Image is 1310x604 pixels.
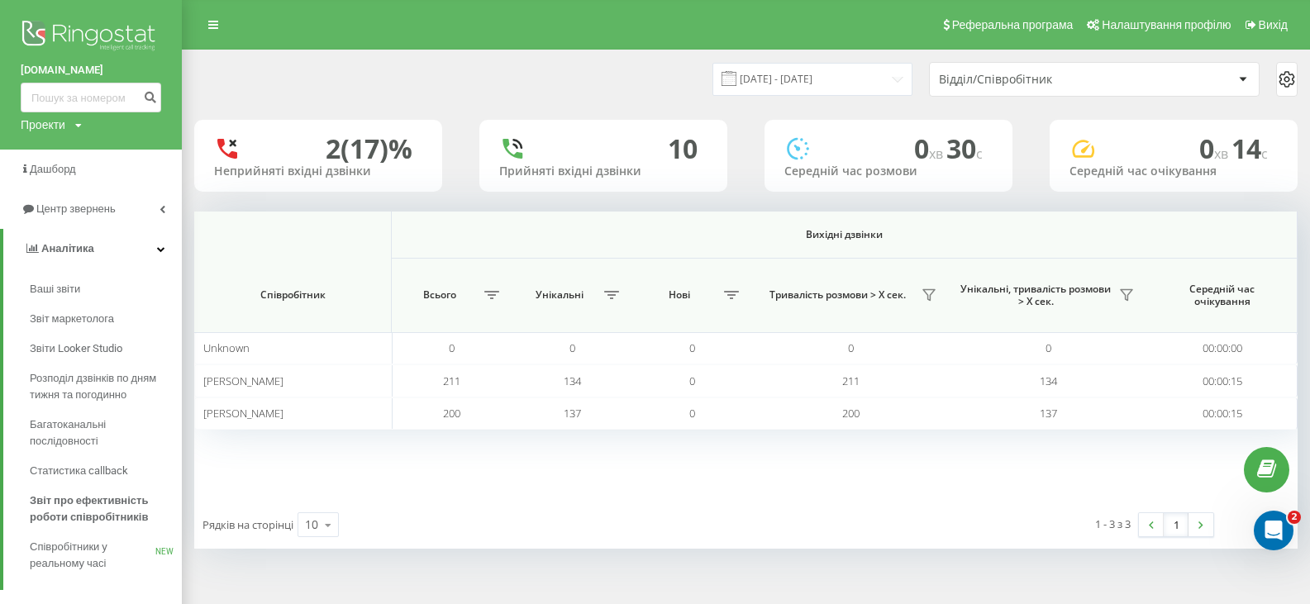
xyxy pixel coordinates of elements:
span: Тривалість розмови > Х сек. [760,288,916,302]
span: Унікальні, тривалість розмови > Х сек. [958,283,1113,308]
div: Середній час розмови [784,164,993,178]
span: 0 [848,340,854,355]
span: Звіт маркетолога [30,311,114,327]
iframe: Intercom live chat [1254,511,1293,550]
span: c [976,145,983,163]
a: Звіт про ефективність роботи співробітників [30,486,182,532]
span: Звіт про ефективність роботи співробітників [30,492,174,526]
span: Реферальна програма [952,18,1074,31]
span: Налаштування профілю [1102,18,1231,31]
span: Співробітник [212,288,374,302]
div: 1 - 3 з 3 [1095,516,1131,532]
span: 134 [1040,373,1057,388]
span: Центр звернень [36,202,116,215]
span: Вихідні дзвінки [445,228,1244,241]
div: Неприйняті вхідні дзвінки [214,164,422,178]
span: 0 [1046,340,1051,355]
div: 10 [305,516,318,533]
span: Ваші звіти [30,281,80,297]
img: Ringostat logo [21,17,161,58]
div: 10 [668,133,698,164]
td: 00:00:00 [1148,332,1298,364]
span: Розподіл дзвінків по дням тижня та погодинно [30,370,174,403]
div: Проекти [21,117,65,133]
span: 2 [1288,511,1301,524]
a: Співробітники у реальному часіNEW [30,532,182,578]
span: 0 [689,406,695,421]
span: хв [1214,145,1231,163]
span: Вихід [1259,18,1288,31]
span: Статистика callback [30,463,128,479]
a: Аналiтика [3,229,182,269]
span: Багатоканальні послідовності [30,416,174,449]
a: Звіт маркетолога [30,304,182,334]
td: 00:00:15 [1148,397,1298,430]
div: Середній час очікування [1069,164,1278,178]
div: 2 (17)% [326,133,412,164]
a: Статистика callback [30,456,182,486]
span: 137 [564,406,581,421]
a: [DOMAIN_NAME] [21,62,161,78]
span: Всього [400,288,479,302]
span: хв [929,145,946,163]
div: Прийняті вхідні дзвінки [499,164,707,178]
span: 0 [689,373,695,388]
a: Звіти Looker Studio [30,334,182,364]
span: [PERSON_NAME] [203,406,283,421]
span: 211 [842,373,860,388]
span: 0 [569,340,575,355]
span: Унікальні [521,288,599,302]
span: 200 [842,406,860,421]
span: 200 [443,406,460,421]
span: 0 [449,340,455,355]
span: 0 [689,340,695,355]
a: 1 [1164,513,1189,536]
span: 0 [914,131,946,166]
span: c [1261,145,1268,163]
span: Середній час очікування [1163,283,1282,308]
a: Ваші звіти [30,274,182,304]
a: Багатоканальні послідовності [30,410,182,456]
span: 14 [1231,131,1268,166]
div: Відділ/Співробітник [939,73,1136,87]
td: 00:00:15 [1148,364,1298,397]
span: Дашборд [30,163,76,175]
span: [PERSON_NAME] [203,373,283,388]
span: Аналiтика [41,242,94,254]
span: Нові [641,288,719,302]
span: 211 [443,373,460,388]
span: 137 [1040,406,1057,421]
a: Розподіл дзвінків по дням тижня та погодинно [30,364,182,410]
span: Рядків на сторінці [202,517,293,532]
input: Пошук за номером [21,83,161,112]
span: Unknown [203,340,250,355]
span: 134 [564,373,581,388]
span: 0 [1199,131,1231,166]
span: Співробітники у реальному часі [30,539,155,572]
span: Звіти Looker Studio [30,340,122,357]
span: 30 [946,131,983,166]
